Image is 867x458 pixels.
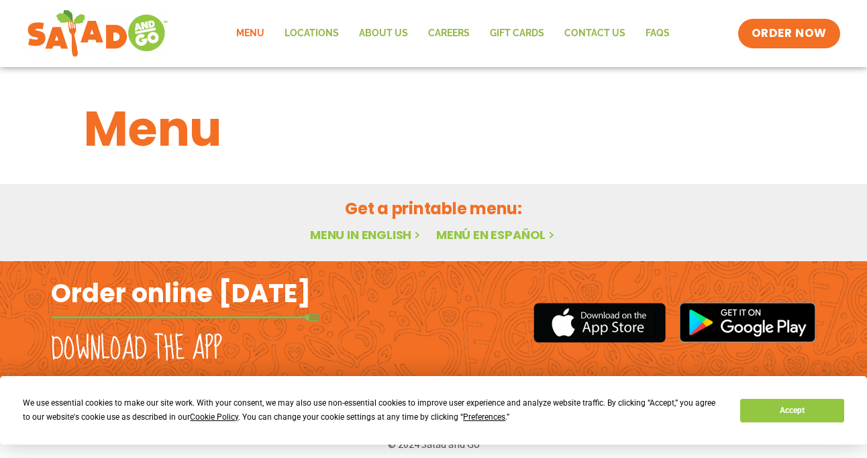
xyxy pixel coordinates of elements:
[436,226,557,243] a: Menú en español
[738,19,840,48] a: ORDER NOW
[349,18,418,49] a: About Us
[84,197,783,220] h2: Get a printable menu:
[27,7,168,60] img: new-SAG-logo-768×292
[51,277,311,310] h2: Order online [DATE]
[23,396,724,424] div: We use essential cookies to make our site work. With your consent, we may also use non-essential ...
[274,18,349,49] a: Locations
[752,26,827,42] span: ORDER NOW
[51,330,222,368] h2: Download the app
[554,18,635,49] a: Contact Us
[226,18,274,49] a: Menu
[480,18,554,49] a: GIFT CARDS
[635,18,680,49] a: FAQs
[84,93,783,165] h1: Menu
[533,301,666,345] img: appstore
[310,226,423,243] a: Menu in English
[740,399,844,422] button: Accept
[226,18,680,49] nav: Menu
[51,314,319,321] img: fork
[418,18,480,49] a: Careers
[463,412,505,422] span: Preferences
[190,412,238,422] span: Cookie Policy
[679,302,816,342] img: google_play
